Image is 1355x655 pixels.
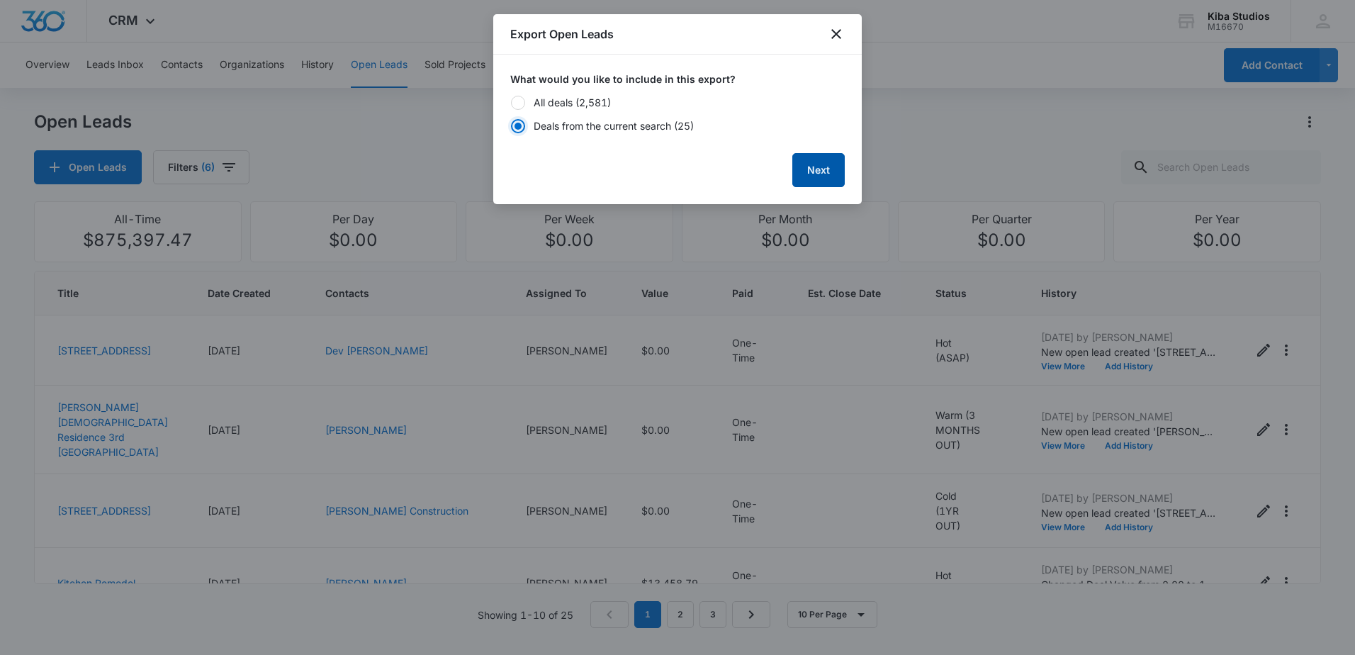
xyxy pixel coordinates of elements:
button: Next [792,153,845,187]
div: All deals (2,581) [534,95,611,110]
div: Deals from the current search (25) [534,118,694,133]
label: What would you like to include in this export? [510,72,845,86]
button: close [828,26,845,43]
h1: Export Open Leads [510,26,614,43]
